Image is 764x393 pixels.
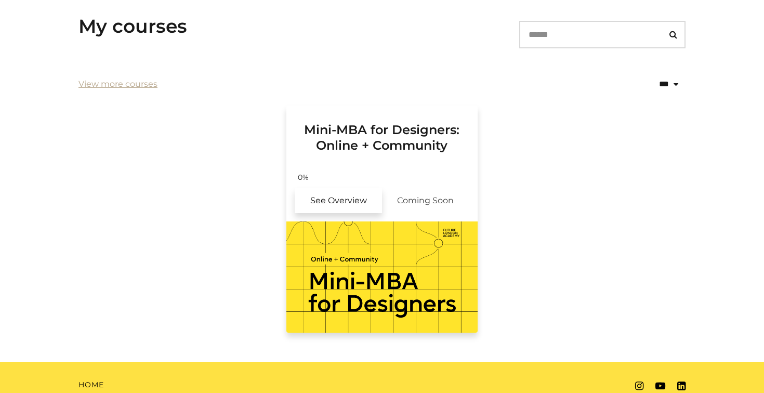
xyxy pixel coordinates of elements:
a: View more courses [78,78,157,90]
h3: My courses [78,15,187,37]
span: Coming Soon [382,188,469,213]
select: status [614,71,686,98]
h3: Mini-MBA for Designers: Online + Community [299,106,465,153]
span: 0% [291,172,315,183]
a: Home [78,379,104,390]
a: Mini-MBA for Designers: Online + Community: See Overview [295,188,382,213]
